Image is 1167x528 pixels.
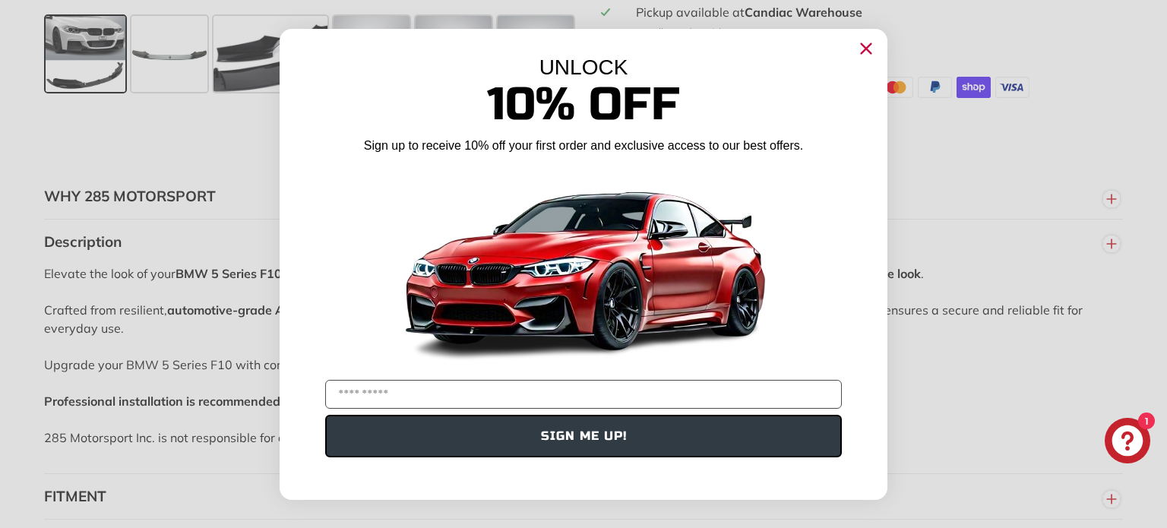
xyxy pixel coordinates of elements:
[364,139,803,152] span: Sign up to receive 10% off your first order and exclusive access to our best offers.
[394,160,773,374] img: Banner showing BMW 4 Series Body kit
[854,36,878,61] button: Close dialog
[325,415,842,457] button: SIGN ME UP!
[325,380,842,409] input: YOUR EMAIL
[539,55,628,79] span: UNLOCK
[1100,418,1155,467] inbox-online-store-chat: Shopify online store chat
[487,77,680,132] span: 10% Off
